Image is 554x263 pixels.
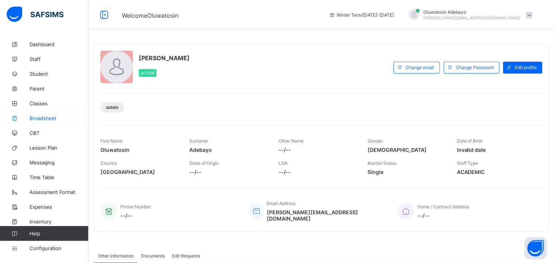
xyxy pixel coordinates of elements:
[30,86,89,92] span: Parent
[368,169,445,175] span: Single
[189,160,219,166] span: State of Origin
[30,174,89,180] span: Time Table
[141,253,165,259] span: Documents
[457,169,535,175] span: ACADEMIC
[189,147,267,153] span: Adebayo
[417,212,469,219] span: --/--
[122,12,178,19] span: Welcome Oluwatosin
[30,130,89,136] span: CBT
[279,160,288,166] span: LGA
[406,65,434,70] span: Change email
[106,105,118,110] span: Admin
[368,160,396,166] span: Marital Status
[172,253,200,259] span: Edit Requests
[30,41,89,47] span: Dashboard
[30,245,88,251] span: Configuration
[417,204,469,209] span: Home / Contract Address
[30,100,89,106] span: Classes
[139,54,190,62] span: [PERSON_NAME]
[30,160,89,165] span: Messaging
[524,237,547,259] button: Open asap
[423,16,520,20] span: [PERSON_NAME][EMAIL_ADDRESS][DOMAIN_NAME]
[279,147,357,153] span: --/--
[279,138,303,144] span: Other Name
[7,7,63,22] img: safsims
[423,9,520,15] span: Oluwatosin Adebayo
[30,115,89,121] span: Broadsheet
[401,9,536,21] div: OluwatosinAdebayo
[457,138,483,144] span: Date of Birth
[30,230,88,236] span: Help
[457,147,535,153] span: Invalid date
[189,138,208,144] span: Surname
[120,212,151,219] span: --/--
[30,189,89,195] span: Assessment Format
[30,145,89,151] span: Lesson Plan
[30,219,89,225] span: Inventory
[30,204,89,210] span: Expenses
[30,56,89,62] span: Staff
[120,204,151,209] span: Phone Number
[267,209,386,222] span: [PERSON_NAME][EMAIL_ADDRESS][DOMAIN_NAME]
[457,160,478,166] span: Staff Type
[456,65,493,70] span: Change Password
[100,138,123,144] span: First Name
[30,71,89,77] span: Student
[100,147,178,153] span: Oluwatosin
[368,138,383,144] span: Gender
[267,201,296,206] span: Email Address
[368,147,445,153] span: [DEMOGRAPHIC_DATA]
[189,169,267,175] span: --/--
[100,160,117,166] span: Country
[279,169,357,175] span: --/--
[329,12,394,18] span: session/term information
[100,169,178,175] span: [GEOGRAPHIC_DATA]
[515,65,537,70] span: Edit profile
[98,253,134,259] span: Other Information
[141,71,155,75] span: Active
